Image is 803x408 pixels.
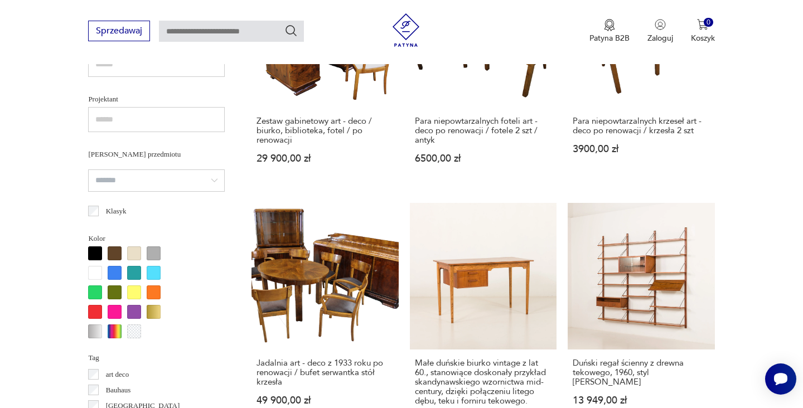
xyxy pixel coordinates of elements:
p: Koszyk [691,33,715,43]
button: 0Koszyk [691,19,715,43]
a: Ikona medaluPatyna B2B [589,19,630,43]
h3: Para niepowtarzalnych foteli art - deco po renowacji / fotele 2 szt / antyk [415,116,552,145]
p: Tag [88,352,225,364]
p: art deco [106,368,129,381]
p: Patyna B2B [589,33,630,43]
h3: Jadalnia art - deco z 1933 roku po renowacji / bufet serwantka stół krzesła [257,358,393,387]
p: Bauhaus [106,384,131,396]
h3: Duński regał ścienny z drewna tekowego, 1960, styl [PERSON_NAME] [573,358,709,387]
p: [PERSON_NAME] przedmiotu [88,148,225,161]
p: 3900,00 zł [573,144,709,154]
button: Patyna B2B [589,19,630,43]
img: Ikonka użytkownika [655,19,666,30]
h3: Para niepowtarzalnych krzeseł art - deco po renowacji / krzesła 2 szt [573,116,709,135]
img: Ikona koszyka [697,19,708,30]
img: Patyna - sklep z meblami i dekoracjami vintage [389,13,423,47]
a: Sprzedawaj [88,28,150,36]
p: 6500,00 zł [415,154,552,163]
iframe: Smartsupp widget button [765,363,796,395]
p: 49 900,00 zł [257,396,393,405]
button: Szukaj [284,24,298,37]
p: 13 949,00 zł [573,396,709,405]
button: Zaloguj [647,19,673,43]
p: Kolor [88,232,225,245]
img: Ikona medalu [604,19,615,31]
p: Projektant [88,93,225,105]
div: 0 [704,18,713,27]
p: Zaloguj [647,33,673,43]
h3: Małe duńskie biurko vintage z lat 60., stanowiące doskonały przykład skandynawskiego wzornictwa m... [415,358,552,406]
h3: Zestaw gabinetowy art - deco / biurko, biblioteka, fotel / po renowacji [257,116,393,145]
p: Klasyk [106,205,127,217]
p: 29 900,00 zł [257,154,393,163]
button: Sprzedawaj [88,21,150,41]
